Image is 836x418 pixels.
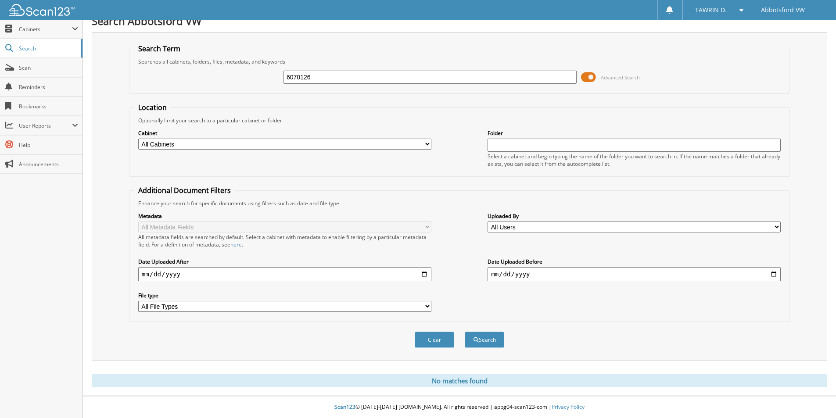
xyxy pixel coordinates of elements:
[134,44,185,54] legend: Search Term
[488,267,781,281] input: end
[792,376,836,418] iframe: Chat Widget
[19,161,78,168] span: Announcements
[9,4,75,16] img: scan123-logo-white.svg
[230,241,242,248] a: here
[138,212,431,220] label: Metadata
[134,200,785,207] div: Enhance your search for specific documents using filters such as date and file type.
[138,129,431,137] label: Cabinet
[601,74,640,81] span: Advanced Search
[92,374,827,387] div: No matches found
[488,258,781,265] label: Date Uploaded Before
[134,117,785,124] div: Optionally limit your search to a particular cabinet or folder
[19,45,77,52] span: Search
[134,186,235,195] legend: Additional Document Filters
[138,292,431,299] label: File type
[19,83,78,91] span: Reminders
[488,212,781,220] label: Uploaded By
[415,332,454,348] button: Clear
[19,25,72,33] span: Cabinets
[134,58,785,65] div: Searches all cabinets, folders, files, metadata, and keywords
[334,403,355,411] span: Scan123
[488,129,781,137] label: Folder
[138,258,431,265] label: Date Uploaded After
[83,397,836,418] div: © [DATE]-[DATE] [DOMAIN_NAME]. All rights reserved | appg04-scan123-com |
[138,267,431,281] input: start
[19,103,78,110] span: Bookmarks
[761,7,805,13] span: Abbotsford VW
[19,122,72,129] span: User Reports
[92,14,827,28] h1: Search Abbotsford VW
[488,153,781,168] div: Select a cabinet and begin typing the name of the folder you want to search in. If the name match...
[134,103,171,112] legend: Location
[19,64,78,71] span: Scan
[465,332,504,348] button: Search
[552,403,585,411] a: Privacy Policy
[19,141,78,149] span: Help
[138,233,431,248] div: All metadata fields are searched by default. Select a cabinet with metadata to enable filtering b...
[695,7,727,13] span: TAWRIN D.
